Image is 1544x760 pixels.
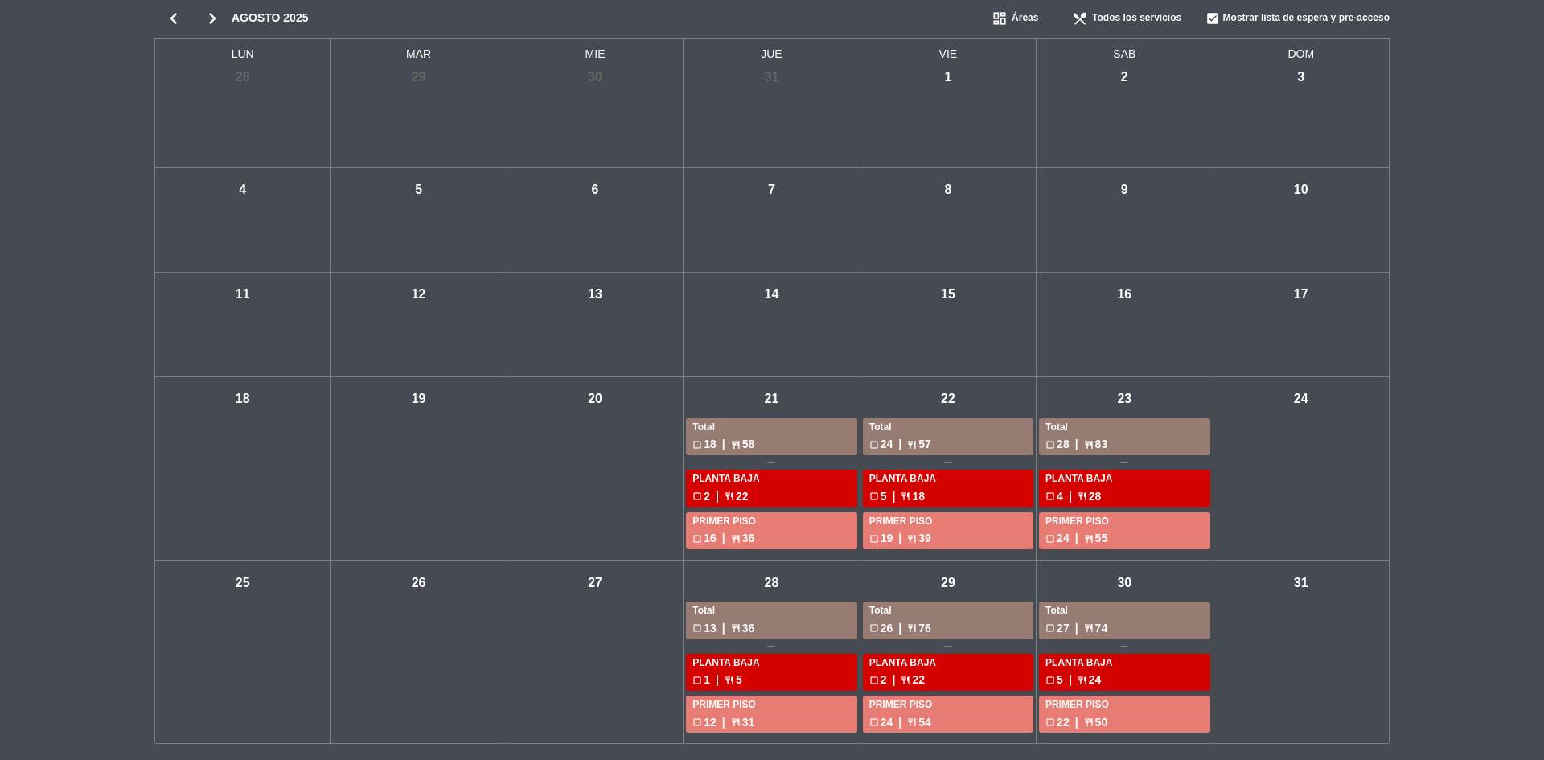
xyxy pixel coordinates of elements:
div: 22 [934,385,962,413]
div: 15 [934,281,962,309]
div: 24 55 [1045,529,1203,548]
span: restaurant [731,534,741,544]
span: check_box_outline_blank [869,676,879,685]
div: Total [1045,420,1203,436]
span: DOM [1213,39,1390,64]
span: check_box_outline_blank [869,491,879,501]
div: 22 50 [1045,713,1203,732]
div: 13 36 [692,619,850,638]
div: PLANTA BAJA [692,655,850,672]
div: 16 36 [692,529,850,548]
span: restaurant [907,717,917,727]
div: 29 [404,64,433,92]
span: | [1075,529,1078,548]
div: PLANTA BAJA [692,471,850,487]
span: MIE [507,39,684,64]
div: 20 [581,385,610,413]
div: 29 [934,569,962,597]
span: restaurant [1078,676,1087,685]
span: restaurant [901,676,910,685]
span: check_box_outline_blank [1045,440,1055,450]
div: 18 58 [692,435,850,454]
span: dashboard [992,10,1008,27]
div: 28 [758,569,786,597]
div: 25 [228,569,257,597]
div: 12 31 [692,713,850,732]
div: 27 [581,569,610,597]
div: Total [1045,603,1203,619]
div: 21 [758,385,786,413]
div: 7 [758,176,786,204]
div: 12 [404,281,433,309]
div: Total [692,420,850,436]
span: | [716,487,719,506]
span: restaurant [731,623,741,633]
div: 31 [758,64,786,92]
div: Total [692,603,850,619]
div: 5 [404,176,433,204]
div: Total [869,420,1027,436]
div: 6 [581,176,610,204]
div: 28 [228,64,257,92]
div: 9 [1111,176,1139,204]
div: 5 24 [1045,671,1203,689]
span: check_box_outline_blank [869,717,879,727]
div: 10 [1287,176,1315,204]
div: PRIMER PISO [869,697,1027,713]
span: check_box_outline_blank [1045,623,1055,633]
span: restaurant [907,623,917,633]
span: | [1075,619,1078,638]
span: check_box [1205,11,1220,26]
div: 30 [1111,569,1139,597]
div: 2 [1111,64,1139,92]
div: 14 [758,281,786,309]
span: | [898,435,901,454]
span: SAB [1037,39,1213,64]
div: PRIMER PISO [869,514,1027,530]
span: | [898,529,901,548]
span: restaurant [1084,623,1094,633]
span: | [722,529,725,548]
span: | [898,619,901,638]
div: 19 [404,385,433,413]
div: 26 76 [869,619,1027,638]
div: 5 18 [869,487,1027,506]
span: check_box_outline_blank [692,623,702,633]
div: 11 [228,281,257,309]
span: check_box_outline_blank [869,534,879,544]
span: | [722,435,725,454]
span: | [1075,435,1078,454]
div: PLANTA BAJA [869,655,1027,672]
span: check_box_outline_blank [692,676,702,685]
div: PRIMER PISO [692,697,850,713]
span: restaurant [1084,717,1094,727]
div: 28 83 [1045,435,1203,454]
div: 4 [228,176,257,204]
span: restaurant_menu [1072,10,1088,27]
div: 26 [404,569,433,597]
span: MAR [331,39,507,64]
span: check_box_outline_blank [692,717,702,727]
div: 2 22 [869,671,1027,689]
div: 13 [581,281,610,309]
div: 24 57 [869,435,1027,454]
div: 31 [1287,569,1315,597]
div: 2 22 [692,487,850,506]
div: 17 [1287,281,1315,309]
span: | [722,713,725,732]
span: restaurant [731,717,741,727]
div: 24 [1287,385,1315,413]
i: chevron_right [193,7,232,30]
span: VIE [860,39,1037,64]
span: check_box_outline_blank [869,623,879,633]
span: | [898,713,901,732]
div: 23 [1111,385,1139,413]
span: LUN [154,39,331,64]
span: restaurant [725,491,734,501]
div: 3 [1287,64,1315,92]
div: PRIMER PISO [692,514,850,530]
span: restaurant [1084,534,1094,544]
span: restaurant [1084,440,1094,450]
div: PLANTA BAJA [1045,471,1203,487]
span: check_box_outline_blank [1045,491,1055,501]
